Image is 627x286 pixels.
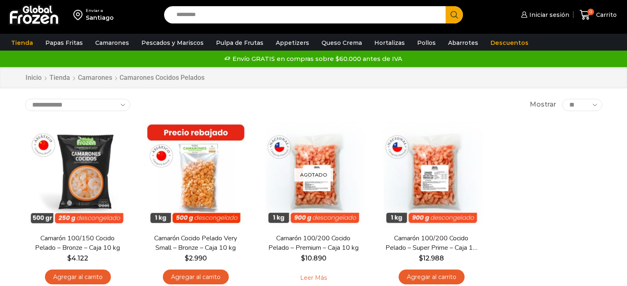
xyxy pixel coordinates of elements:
a: Abarrotes [444,35,482,51]
a: Camarón 100/200 Cocido Pelado – Super Prime – Caja 10 kg [384,234,479,253]
a: Pollos [413,35,440,51]
p: Agotado [294,168,333,181]
button: Search button [446,6,463,23]
div: Santiago [86,14,114,22]
a: 0 Carrito [578,5,619,25]
div: Enviar a [86,8,114,14]
a: Agregar al carrito: “Camarón Cocido Pelado Very Small - Bronze - Caja 10 kg” [163,270,229,285]
nav: Breadcrumb [25,73,204,83]
a: Camarón 100/150 Cocido Pelado – Bronze – Caja 10 kg [30,234,125,253]
span: $ [185,254,189,262]
a: Pulpa de Frutas [212,35,268,51]
a: Hortalizas [370,35,409,51]
a: Agregar al carrito: “Camarón 100/200 Cocido Pelado - Super Prime - Caja 10 kg” [399,270,465,285]
a: Camarones [91,35,133,51]
bdi: 2.990 [185,254,207,262]
a: Tienda [49,73,70,83]
bdi: 4.122 [67,254,88,262]
span: $ [301,254,305,262]
a: Inicio [25,73,42,83]
span: $ [67,254,71,262]
span: Carrito [594,11,617,19]
a: Camarón 100/200 Cocido Pelado – Premium – Caja 10 kg [266,234,361,253]
a: Camarón Cocido Pelado Very Small – Bronze – Caja 10 kg [148,234,243,253]
span: Mostrar [530,100,556,109]
a: Pescados y Mariscos [137,35,208,51]
a: Camarones [77,73,113,83]
select: Pedido de la tienda [25,99,130,111]
h1: Camarones Cocidos Pelados [120,74,204,81]
a: Iniciar sesión [519,7,569,23]
a: Tienda [7,35,37,51]
span: $ [419,254,423,262]
img: address-field-icon.svg [73,8,86,22]
span: Iniciar sesión [527,11,569,19]
a: Descuentos [486,35,533,51]
bdi: 12.988 [419,254,444,262]
a: Papas Fritas [41,35,87,51]
bdi: 10.890 [301,254,326,262]
a: Queso Crema [317,35,366,51]
a: Agregar al carrito: “Camarón 100/150 Cocido Pelado - Bronze - Caja 10 kg” [45,270,111,285]
a: Appetizers [272,35,313,51]
span: 0 [587,9,594,15]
